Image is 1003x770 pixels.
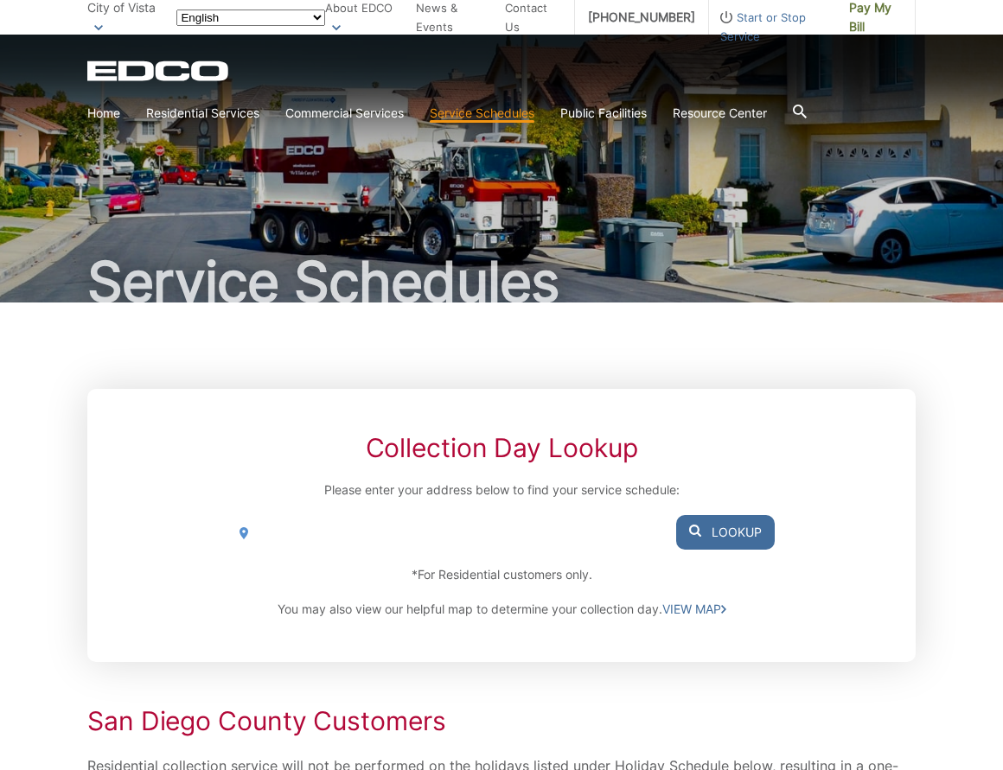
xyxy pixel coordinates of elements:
a: Commercial Services [285,104,404,123]
h2: San Diego County Customers [87,705,916,736]
p: You may also view our helpful map to determine your collection day. [228,600,775,619]
p: Please enter your address below to find your service schedule: [228,480,775,500]
a: Resource Center [673,104,767,123]
select: Select a language [176,10,325,26]
h1: Service Schedules [87,254,916,309]
h2: Collection Day Lookup [228,432,775,463]
button: Lookup [676,515,775,550]
a: Residential Services [146,104,259,123]
a: EDCD logo. Return to the homepage. [87,60,231,81]
p: *For Residential customers only. [228,565,775,584]
a: Home [87,104,120,123]
a: VIEW MAP [662,600,726,619]
a: Service Schedules [430,104,534,123]
a: Public Facilities [560,104,647,123]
